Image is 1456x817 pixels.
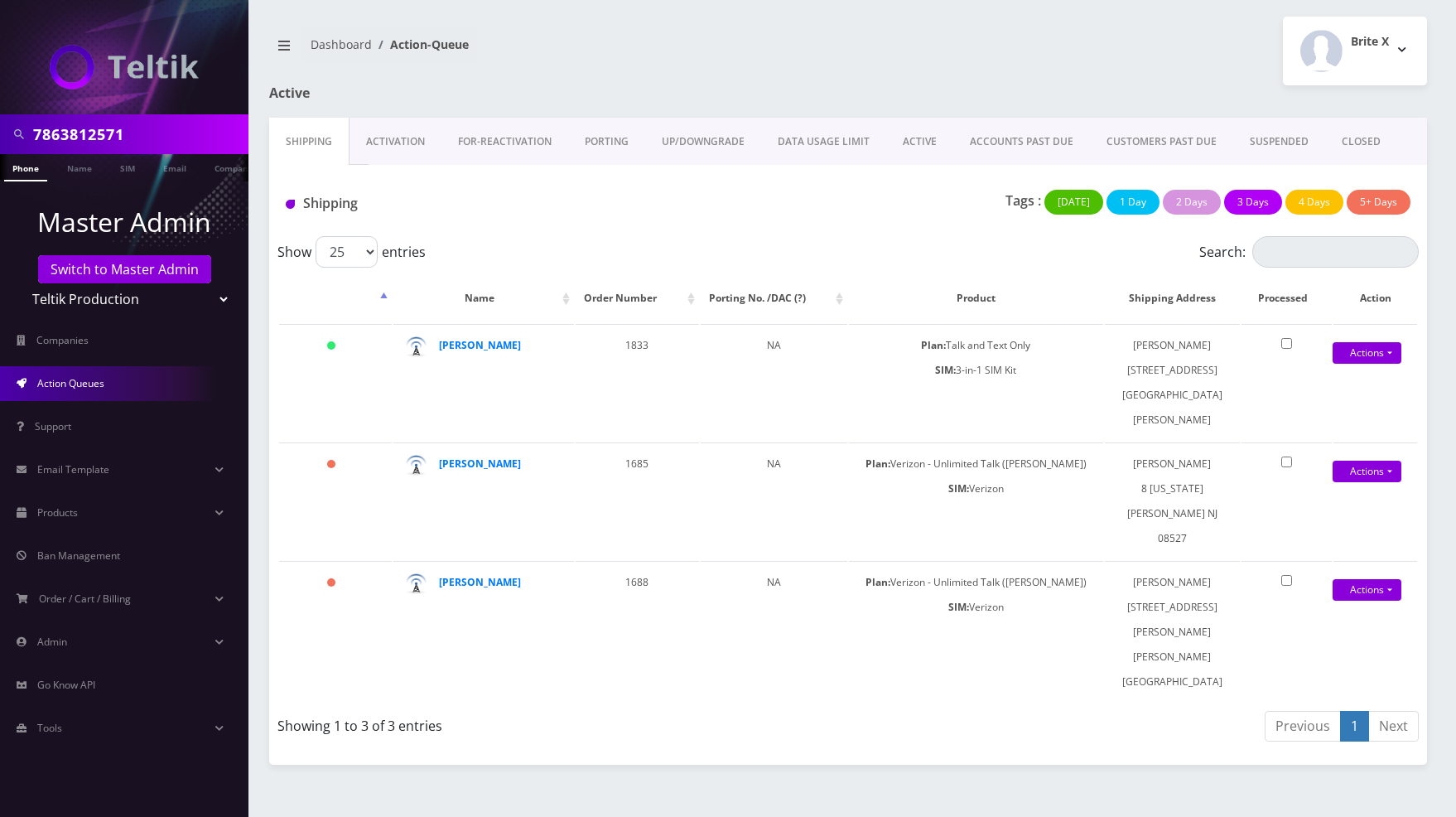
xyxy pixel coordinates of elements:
[576,561,700,703] td: 1688
[37,505,78,520] span: Products
[350,118,441,166] a: Activation
[39,592,131,606] span: Order / Cart / Billing
[4,154,47,181] a: Phone
[1285,190,1343,215] button: 4 Days
[441,118,568,166] a: FOR-REActivation
[316,236,378,268] select: Showentries
[1005,191,1041,210] p: Tags :
[269,27,836,75] nav: breadcrumb
[1105,324,1240,441] td: [PERSON_NAME] [STREET_ADDRESS] [GEOGRAPHIC_DATA][PERSON_NAME]
[1090,118,1233,166] a: CUSTOMERS PAST DUE
[948,600,969,614] b: SIM:
[155,154,195,180] a: Email
[576,324,700,441] td: 1833
[1106,190,1159,215] button: 1 Day
[1252,236,1419,268] input: Search:
[311,36,372,52] a: Dashboard
[701,274,847,322] th: Porting No. /DAC (?): activate to sort column ascending
[112,154,143,180] a: SIM
[206,154,262,180] a: Company
[701,324,847,441] td: NA
[701,561,847,703] td: NA
[1265,711,1341,742] a: Previous
[1368,711,1419,742] a: Next
[1333,274,1417,322] th: Action
[865,457,890,471] b: Plan:
[37,721,62,735] span: Tools
[701,442,847,559] td: NA
[1105,274,1240,322] th: Shipping Address
[1105,561,1240,703] td: [PERSON_NAME] [STREET_ADDRESS][PERSON_NAME][PERSON_NAME] [GEOGRAPHIC_DATA]
[33,118,244,150] input: Search in Company
[849,561,1103,703] td: Verizon - Unlimited Talk ([PERSON_NAME]) Verizon
[1044,190,1103,215] button: [DATE]
[35,419,71,433] span: Support
[277,709,836,736] div: Showing 1 to 3 of 3 entries
[50,45,199,89] img: Teltik Production
[37,678,95,692] span: Go Know API
[36,333,89,347] span: Companies
[277,236,426,268] label: Show entries
[948,481,969,496] b: SIM:
[645,118,761,166] a: UP/DOWNGRADE
[1325,118,1397,166] a: CLOSED
[576,442,700,559] td: 1685
[1199,236,1419,268] label: Search:
[576,274,700,322] th: Order Number: activate to sort column ascending
[761,118,886,166] a: DATA USAGE LIMIT
[865,575,890,589] b: Plan:
[372,36,469,53] li: Action-Queue
[37,462,109,476] span: Email Template
[439,575,521,589] a: [PERSON_NAME]
[1241,274,1332,322] th: Processed: activate to sort column ascending
[886,118,953,166] a: ACTIVE
[849,324,1103,441] td: Talk and Text Only 3-in-1 SIM Kit
[393,274,574,322] th: Name: activate to sort column ascending
[37,376,104,390] span: Action Queues
[1340,711,1369,742] a: 1
[1347,190,1410,215] button: 5+ Days
[269,118,350,166] a: Shipping
[1233,118,1325,166] a: SUSPENDED
[1333,579,1401,601] a: Actions
[439,338,521,352] a: [PERSON_NAME]
[38,255,211,283] a: Switch to Master Admin
[1283,17,1427,85] button: Brite X
[1333,461,1401,482] a: Actions
[286,200,295,209] img: Shipping
[269,85,639,101] h1: Active
[1105,442,1240,559] td: [PERSON_NAME] 8 [US_STATE] [PERSON_NAME] NJ 08527
[849,274,1103,322] th: Product
[286,196,644,211] h1: Shipping
[37,549,120,563] span: Ban Management
[1224,190,1282,215] button: 3 Days
[59,154,100,180] a: Name
[921,338,946,352] b: Plan:
[1333,342,1401,364] a: Actions
[935,363,956,377] b: SIM:
[37,635,67,649] span: Admin
[1351,35,1389,49] h2: Brite X
[279,274,392,322] th: : activate to sort column descending
[439,457,521,471] a: [PERSON_NAME]
[849,442,1103,559] td: Verizon - Unlimited Talk ([PERSON_NAME]) Verizon
[953,118,1090,166] a: ACCOUNTS PAST DUE
[568,118,645,166] a: PORTING
[1163,190,1221,215] button: 2 Days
